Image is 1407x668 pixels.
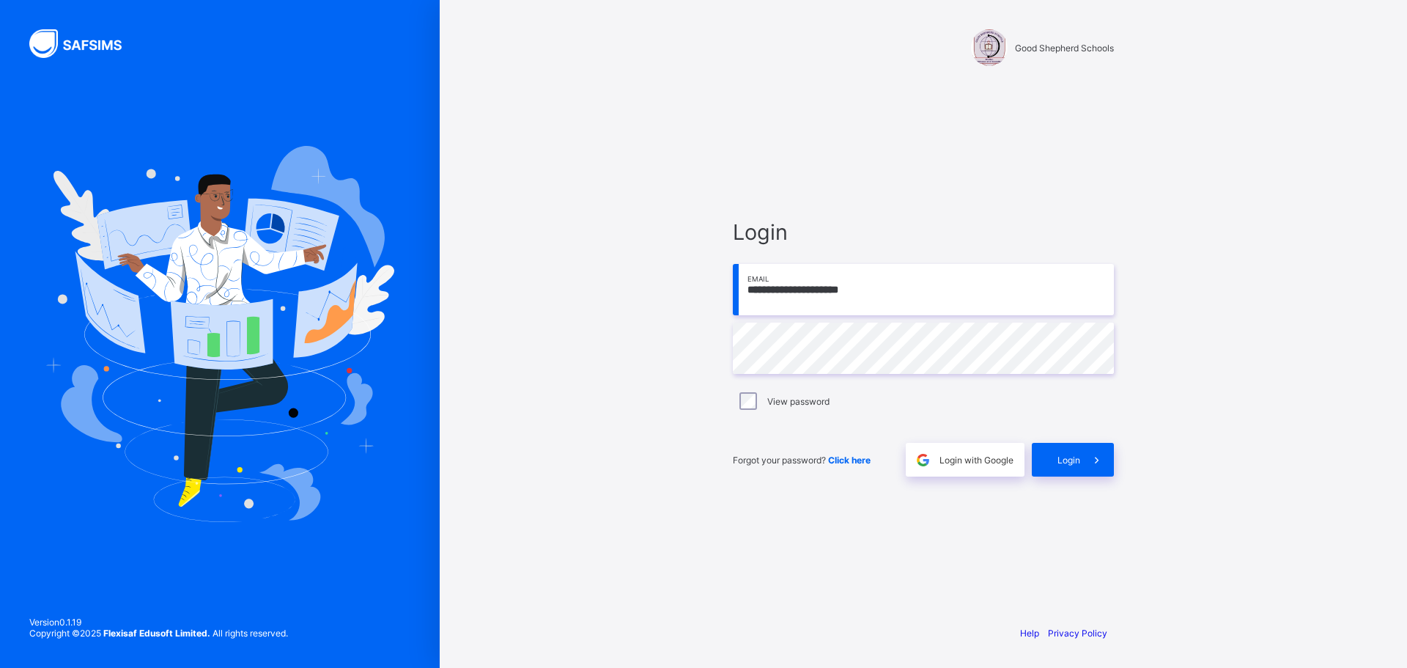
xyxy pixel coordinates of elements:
span: Version 0.1.19 [29,617,288,628]
a: Help [1020,628,1039,639]
a: Click here [828,455,871,466]
span: Login with Google [939,455,1013,466]
label: View password [767,396,830,407]
span: Good Shepherd Schools [1015,43,1114,54]
a: Privacy Policy [1048,628,1107,639]
img: SAFSIMS Logo [29,29,139,58]
span: Forgot your password? [733,455,871,466]
strong: Flexisaf Edusoft Limited. [103,628,210,639]
span: Login [733,219,1114,245]
span: Login [1057,455,1080,466]
span: Copyright © 2025 All rights reserved. [29,628,288,639]
img: google.396cfc9801f0270233282035f929180a.svg [915,452,931,469]
img: Hero Image [45,146,394,521]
